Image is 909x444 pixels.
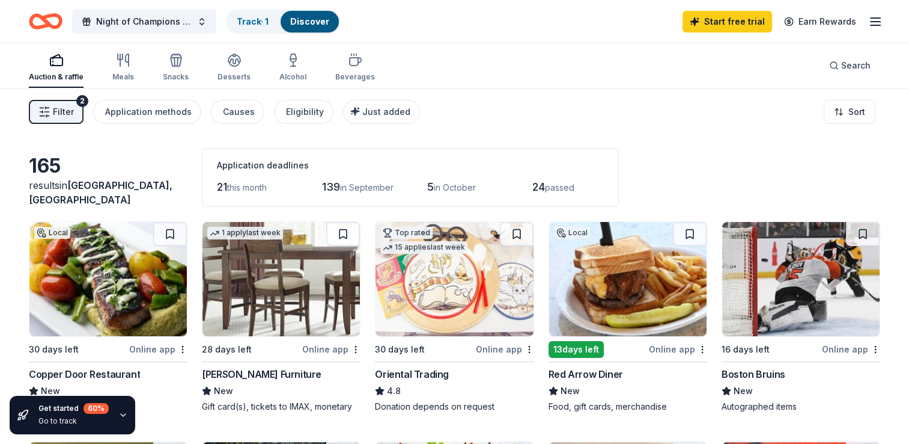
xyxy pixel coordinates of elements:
img: Image for Copper Door Restaurant [29,222,187,336]
div: 2 [76,95,88,107]
div: 15 applies last week [380,241,467,254]
button: Track· 1Discover [226,10,340,34]
div: Oriental Trading [375,367,449,381]
span: New [734,384,753,398]
div: Application methods [105,105,192,119]
div: Alcohol [279,72,306,82]
span: Just added [362,106,410,117]
div: Autographed items [722,401,880,413]
span: Filter [53,105,74,119]
img: Image for Boston Bruins [722,222,880,336]
a: Image for Jordan's Furniture1 applylast week28 days leftOnline app[PERSON_NAME] FurnitureNewGift ... [202,221,360,413]
button: Just added [343,100,420,124]
div: Local [554,227,590,239]
span: in September [340,182,394,193]
div: 60 % [84,403,109,414]
button: Filter2 [29,100,84,124]
span: Sort [848,105,865,119]
a: Image for Boston Bruins16 days leftOnline appBoston BruinsNewAutographed items [722,221,880,413]
div: Desserts [217,72,251,82]
div: Meals [112,72,134,82]
div: Beverages [335,72,375,82]
span: New [561,384,580,398]
a: Image for Oriental TradingTop rated15 applieslast week30 days leftOnline appOriental Trading4.8Do... [375,221,534,413]
button: Causes [211,100,264,124]
button: Night of Champions GALA 2025 [72,10,216,34]
span: 4.8 [387,384,401,398]
div: Red Arrow Diner [549,367,623,381]
button: Meals [112,48,134,88]
a: Track· 1 [237,16,269,26]
div: Online app [129,342,187,357]
span: 5 [427,180,434,193]
a: Image for Red Arrow DinerLocal13days leftOnline appRed Arrow DinerNewFood, gift cards, merchandise [549,221,707,413]
div: Donation depends on request [375,401,534,413]
div: 13 days left [549,341,604,358]
div: 30 days left [375,342,425,357]
div: Application deadlines [217,158,604,173]
div: Copper Door Restaurant [29,367,140,381]
span: passed [545,182,574,193]
a: Home [29,7,62,35]
div: 16 days left [722,342,770,357]
div: results [29,178,187,207]
div: Boston Bruins [722,367,785,381]
span: 139 [322,180,340,193]
button: Auction & raffle [29,48,84,88]
div: Local [34,227,70,239]
span: 24 [532,180,545,193]
div: Go to track [38,416,109,426]
div: Causes [223,105,255,119]
span: [GEOGRAPHIC_DATA], [GEOGRAPHIC_DATA] [29,179,172,206]
button: Desserts [217,48,251,88]
button: Snacks [163,48,189,88]
div: 165 [29,154,187,178]
div: Eligibility [286,105,324,119]
div: Online app [822,342,880,357]
div: [PERSON_NAME] Furniture [202,367,321,381]
span: Night of Champions GALA 2025 [96,14,192,29]
div: Food, gift cards, merchandise [549,401,707,413]
div: 30 days left [29,342,79,357]
div: Top rated [380,227,433,239]
div: Online app [476,342,534,357]
a: Earn Rewards [777,11,863,32]
button: Alcohol [279,48,306,88]
span: Search [841,58,871,73]
span: in [29,179,172,206]
a: Start free trial [683,11,772,32]
a: Discover [290,16,329,26]
img: Image for Jordan's Furniture [202,222,360,336]
div: Snacks [163,72,189,82]
div: Gift card(s), tickets to IMAX, monetary [202,401,360,413]
span: this month [227,182,267,193]
div: Get started [38,403,109,414]
div: Auction & raffle [29,72,84,82]
button: Application methods [93,100,201,124]
span: in October [434,182,476,193]
button: Search [819,54,880,78]
span: New [41,384,60,398]
a: Image for Copper Door RestaurantLocal30 days leftOnline appCopper Door RestaurantNewGift cards [29,221,187,413]
button: Sort [824,100,875,124]
button: Eligibility [274,100,333,124]
span: New [214,384,233,398]
img: Image for Oriental Trading [375,222,533,336]
div: Online app [302,342,360,357]
div: 28 days left [202,342,252,357]
div: Online app [649,342,707,357]
div: 1 apply last week [207,227,283,239]
button: Beverages [335,48,375,88]
img: Image for Red Arrow Diner [549,222,707,336]
span: 21 [217,180,227,193]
